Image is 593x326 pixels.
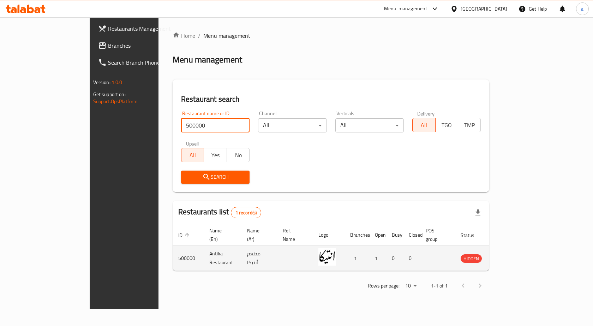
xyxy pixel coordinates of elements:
[461,255,482,263] span: HIDDEN
[108,41,183,50] span: Branches
[403,246,420,271] td: 0
[198,31,200,40] li: /
[469,204,486,221] div: Export file
[227,148,250,162] button: No
[402,281,419,291] div: Rows per page:
[93,78,110,87] span: Version:
[231,209,261,216] span: 1 record(s)
[93,90,126,99] span: Get support on:
[431,281,448,290] p: 1-1 of 1
[386,246,403,271] td: 0
[92,20,189,37] a: Restaurants Management
[461,5,507,13] div: [GEOGRAPHIC_DATA]
[247,226,269,243] span: Name (Ar)
[461,231,484,239] span: Status
[403,224,420,246] th: Closed
[368,281,400,290] p: Rows per page:
[417,111,435,116] label: Delivery
[108,24,183,33] span: Restaurants Management
[581,5,583,13] span: a
[231,207,262,218] div: Total records count
[458,118,481,132] button: TMP
[204,148,227,162] button: Yes
[187,173,244,182] span: Search
[173,31,489,40] nav: breadcrumb
[203,31,250,40] span: Menu management
[178,231,192,239] span: ID
[386,224,403,246] th: Busy
[313,224,345,246] th: Logo
[369,224,386,246] th: Open
[186,141,199,146] label: Upsell
[412,118,435,132] button: All
[384,5,427,13] div: Menu-management
[241,246,277,271] td: مطعم أنتيكا
[93,97,138,106] a: Support.OpsPlatform
[426,226,447,243] span: POS group
[207,150,224,160] span: Yes
[335,118,404,132] div: All
[204,246,241,271] td: Antika Restaurant
[283,226,304,243] span: Ref. Name
[230,150,247,160] span: No
[178,207,261,218] h2: Restaurants list
[345,246,369,271] td: 1
[173,224,516,271] table: enhanced table
[415,120,432,130] span: All
[112,78,122,87] span: 1.0.0
[184,150,201,160] span: All
[108,58,183,67] span: Search Branch Phone
[461,120,478,130] span: TMP
[438,120,455,130] span: TGO
[181,94,481,105] h2: Restaurant search
[181,118,250,132] input: Search for restaurant name or ID..
[173,54,242,65] h2: Menu management
[92,54,189,71] a: Search Branch Phone
[181,148,204,162] button: All
[318,248,336,266] img: Antika Restaurant
[369,246,386,271] td: 1
[345,224,369,246] th: Branches
[92,37,189,54] a: Branches
[435,118,458,132] button: TGO
[181,171,250,184] button: Search
[258,118,327,132] div: All
[209,226,233,243] span: Name (En)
